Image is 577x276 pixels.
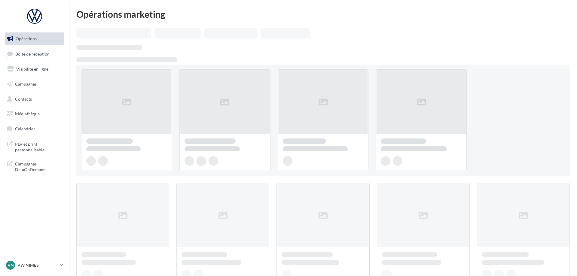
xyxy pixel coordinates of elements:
div: Opérations marketing [76,10,570,19]
a: PLV et print personnalisable [4,138,66,155]
span: Campagnes [15,81,37,86]
a: Campagnes [4,78,66,90]
span: Visibilité en ligne [16,66,48,71]
span: Opérations [16,36,37,41]
a: Boîte de réception [4,47,66,60]
span: Calendrier [15,126,35,131]
span: Campagnes DataOnDemand [15,160,62,173]
a: Calendrier [4,123,66,135]
p: VW NIMES [17,262,57,268]
a: Médiathèque [4,108,66,120]
a: Opérations [4,32,66,45]
span: PLV et print personnalisable [15,140,62,153]
span: Contacts [15,96,32,101]
span: VN [8,262,14,268]
a: Contacts [4,93,66,105]
a: VN VW NIMES [5,259,64,271]
a: Visibilité en ligne [4,63,66,75]
span: Médiathèque [15,111,40,116]
a: Campagnes DataOnDemand [4,157,66,175]
span: Boîte de réception [15,51,50,56]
